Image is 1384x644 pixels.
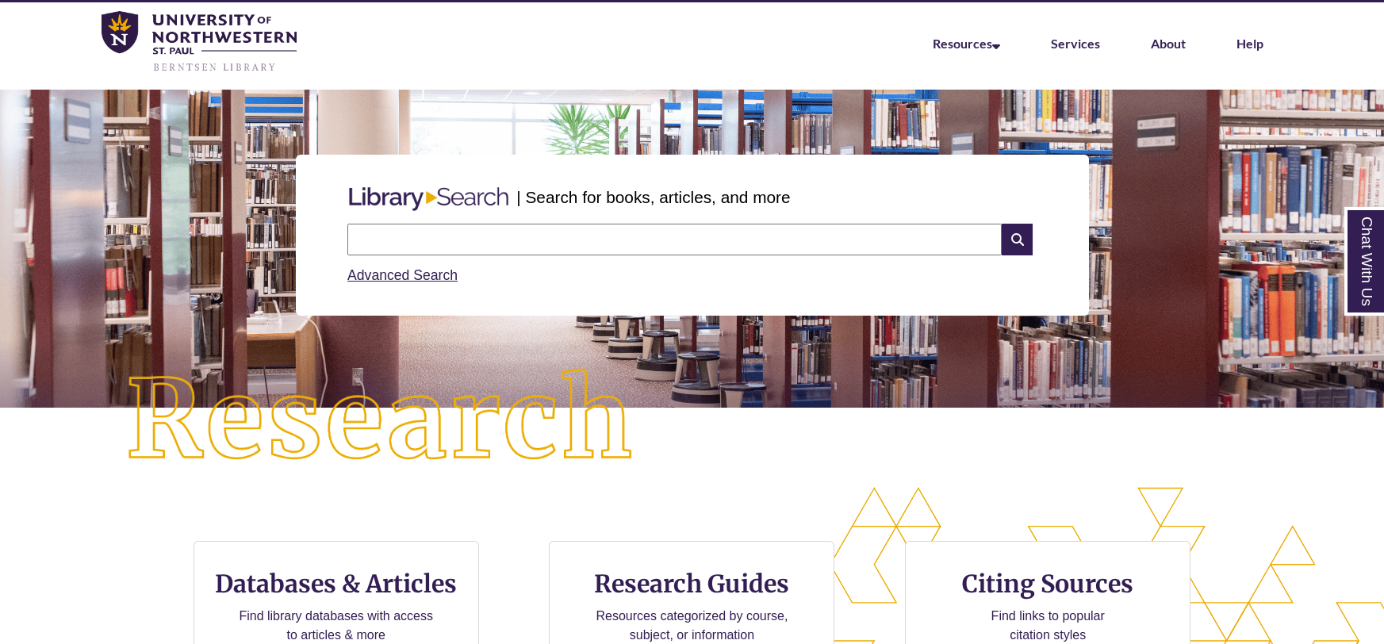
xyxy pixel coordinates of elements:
[951,569,1144,599] h3: Citing Sources
[69,312,692,529] img: Research
[207,569,466,599] h3: Databases & Articles
[516,185,790,209] p: | Search for books, articles, and more
[1236,36,1263,51] a: Help
[102,11,297,73] img: UNWSP Library Logo
[1051,36,1100,51] a: Services
[562,569,821,599] h3: Research Guides
[933,36,1000,51] a: Resources
[1002,224,1032,255] i: Search
[1151,36,1186,51] a: About
[341,181,516,217] img: Libary Search
[347,267,458,283] a: Advanced Search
